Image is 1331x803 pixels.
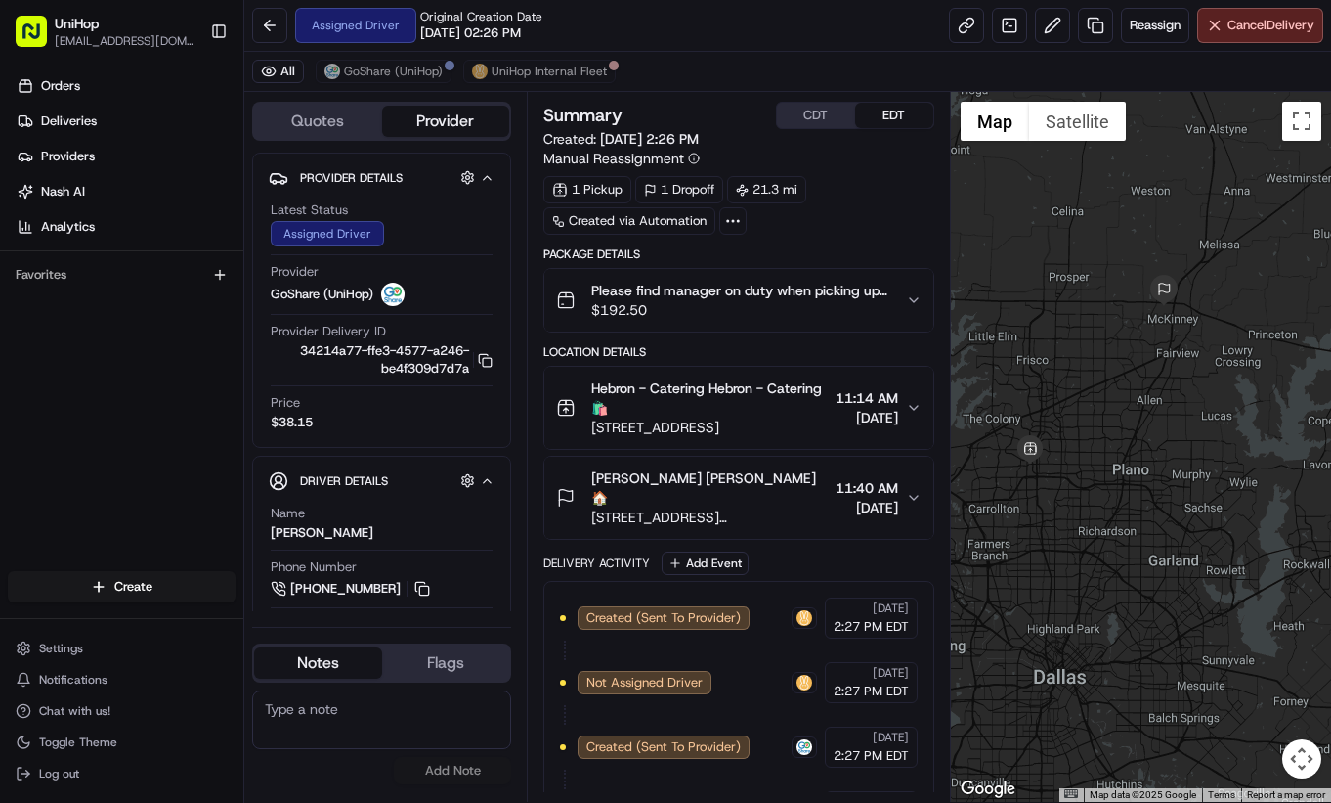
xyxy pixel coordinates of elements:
[544,367,933,449] button: Hebron - Catering Hebron - Catering 🛍️[STREET_ADDRESS]11:14 AM[DATE]
[796,739,812,755] img: goshare_logo.png
[8,211,243,243] a: Analytics
[41,77,80,95] span: Orders
[543,149,684,168] span: Manual Reassignment
[956,777,1020,802] a: Open this area in Google Maps (opens a new window)
[8,259,236,290] div: Favorites
[39,641,83,656] span: Settings
[271,524,373,542] div: [PERSON_NAME]
[1208,789,1235,800] a: Terms
[543,344,934,360] div: Location Details
[254,647,382,679] button: Notes
[271,263,319,281] span: Provider
[382,647,510,679] button: Flags
[543,207,715,235] a: Created via Automation
[8,70,243,102] a: Orders
[269,465,494,497] button: Driver Details
[492,64,607,79] span: UniHop Internal Fleet
[41,183,85,201] span: Nash AI
[543,149,700,168] button: Manual Reassignment
[635,176,723,203] div: 1 Dropoff
[543,176,631,203] div: 1 Pickup
[543,107,623,124] h3: Summary
[586,674,703,691] span: Not Assigned Driver
[1227,17,1314,34] span: Cancel Delivery
[956,777,1020,802] img: Google
[8,697,236,725] button: Chat with us!
[420,9,542,24] span: Original Creation Date
[271,323,386,340] span: Provider Delivery ID
[1029,102,1126,141] button: Show satellite imagery
[271,286,373,303] span: GoShare (UniHop)
[543,129,699,149] span: Created:
[41,112,97,130] span: Deliveries
[544,269,933,332] button: Please find manager on duty when picking up catering order.$192.50
[873,665,909,681] span: [DATE]
[8,141,243,172] a: Providers
[834,747,909,765] span: 2:27 PM EDT
[254,106,382,137] button: Quotes
[55,33,194,49] span: [EMAIL_ADDRESS][DOMAIN_NAME]
[39,672,107,688] span: Notifications
[463,60,616,83] button: UniHop Internal Fleet
[873,730,909,745] span: [DATE]
[591,508,828,527] span: [STREET_ADDRESS][PERSON_NAME]
[662,552,749,575] button: Add Event
[381,283,405,306] img: goshare_logo.png
[114,578,152,596] span: Create
[1090,789,1196,800] span: Map data ©2025 Google
[834,618,909,636] span: 2:27 PM EDT
[836,478,898,498] span: 11:40 AM
[8,176,243,207] a: Nash AI
[591,300,890,320] span: $192.50
[472,64,488,79] img: unihop_logo.png
[591,281,890,300] span: Please find manager on duty when picking up catering order.
[8,8,202,55] button: UniHop[EMAIL_ADDRESS][DOMAIN_NAME]
[316,60,451,83] button: GoShare (UniHop)
[1130,17,1181,34] span: Reassign
[586,738,741,756] span: Created (Sent To Provider)
[271,578,433,600] a: [PHONE_NUMBER]
[873,601,909,616] span: [DATE]
[1282,739,1321,779] button: Map camera controls
[55,14,99,33] button: UniHop
[271,505,305,522] span: Name
[544,457,933,539] button: [PERSON_NAME] [PERSON_NAME] 🏠[STREET_ADDRESS][PERSON_NAME]11:40 AM[DATE]
[855,103,933,128] button: EDT
[586,609,741,627] span: Created (Sent To Provider)
[777,103,855,128] button: CDT
[8,106,243,137] a: Deliveries
[1282,102,1321,141] button: Toggle fullscreen view
[344,64,443,79] span: GoShare (UniHop)
[543,556,650,571] div: Delivery Activity
[8,666,236,693] button: Notifications
[300,170,403,186] span: Provider Details
[271,558,357,576] span: Phone Number
[796,610,812,626] img: unihop_logo.png
[543,246,934,262] div: Package Details
[836,498,898,517] span: [DATE]
[269,161,494,194] button: Provider Details
[1121,8,1189,43] button: Reassign
[8,760,236,787] button: Log out
[39,703,110,719] span: Chat with us!
[271,394,300,412] span: Price
[836,388,898,408] span: 11:14 AM
[591,379,828,418] span: Hebron - Catering Hebron - Catering 🛍️
[961,102,1029,141] button: Show street map
[300,473,388,489] span: Driver Details
[39,735,117,750] span: Toggle Theme
[41,218,95,236] span: Analytics
[591,418,828,437] span: [STREET_ADDRESS]
[41,148,95,165] span: Providers
[420,24,521,42] span: [DATE] 02:26 PM
[836,408,898,427] span: [DATE]
[39,766,79,781] span: Log out
[8,729,236,756] button: Toggle Theme
[252,60,304,83] button: All
[8,571,236,602] button: Create
[796,675,812,691] img: unihop_logo.png
[8,635,236,662] button: Settings
[271,342,493,378] button: 34214a77-ffe3-4577-a246-be4f309d7d7a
